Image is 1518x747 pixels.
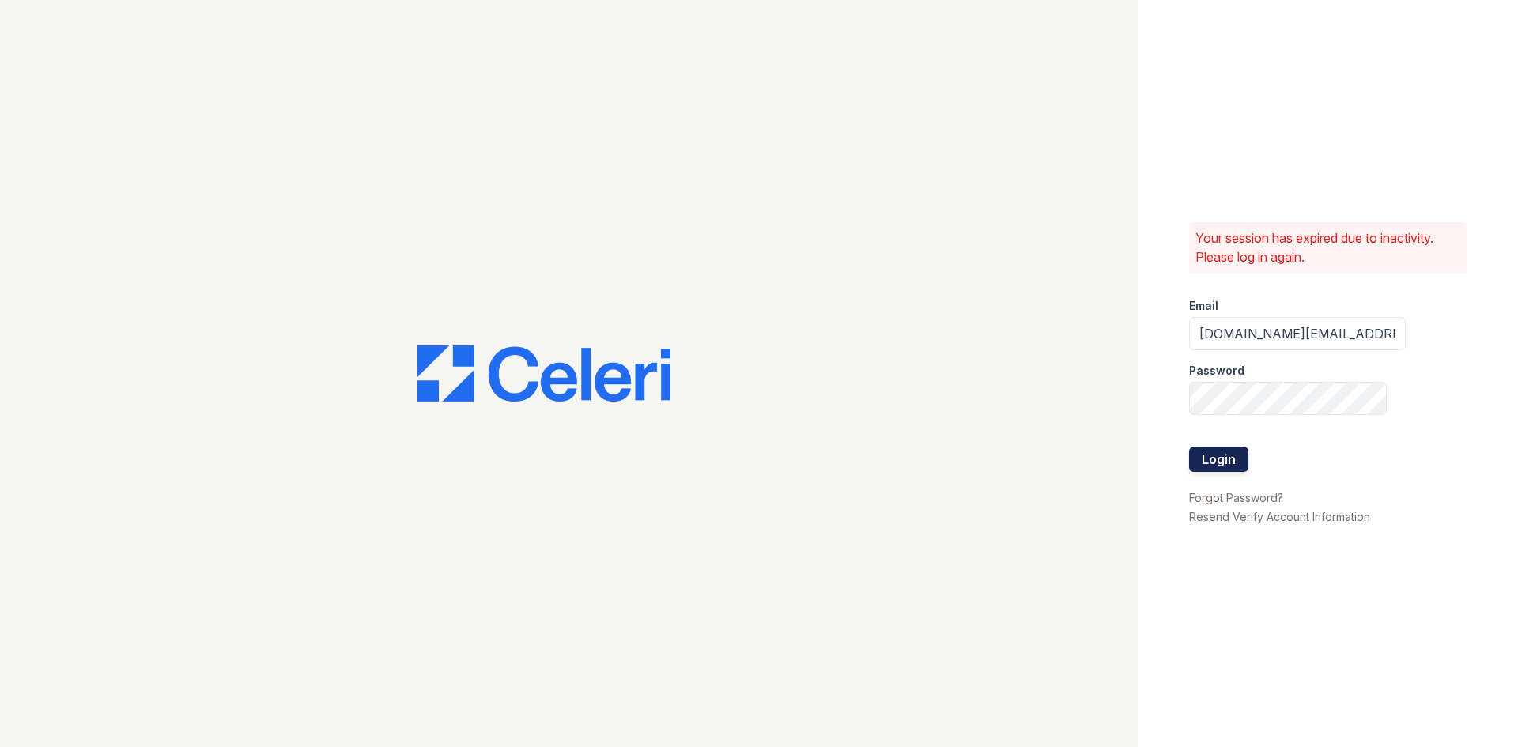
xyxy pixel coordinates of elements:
[1189,363,1244,379] label: Password
[1189,298,1218,314] label: Email
[417,345,670,402] img: CE_Logo_Blue-a8612792a0a2168367f1c8372b55b34899dd931a85d93a1a3d3e32e68fde9ad4.png
[1189,491,1283,504] a: Forgot Password?
[1189,447,1248,472] button: Login
[1189,510,1370,523] a: Resend Verify Account Information
[1195,228,1461,266] p: Your session has expired due to inactivity. Please log in again.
